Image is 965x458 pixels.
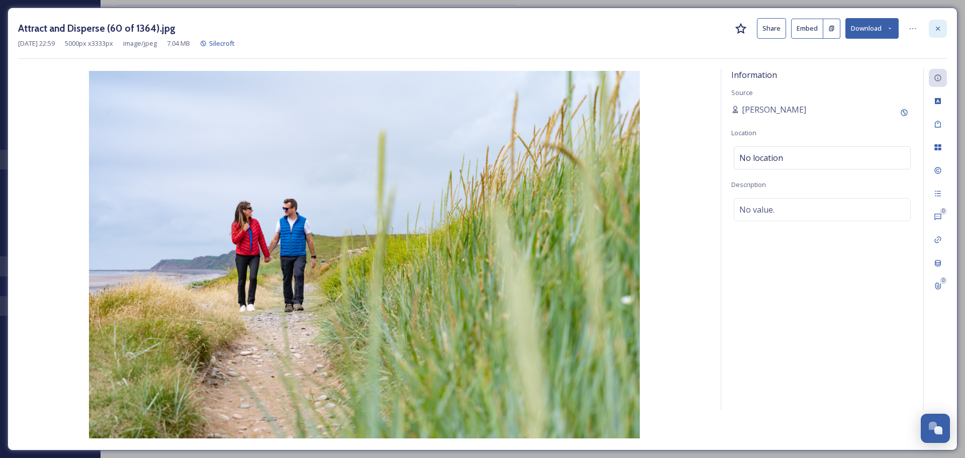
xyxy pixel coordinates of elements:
[845,18,899,39] button: Download
[757,18,786,39] button: Share
[18,39,55,48] span: [DATE] 22:59
[209,39,235,48] span: Silecroft
[731,88,753,97] span: Source
[739,204,775,216] span: No value.
[167,39,190,48] span: 7.04 MB
[940,208,947,215] div: 0
[123,39,157,48] span: image/jpeg
[791,19,823,39] button: Embed
[18,71,711,438] img: Attract%20and%20Disperse%20(60%20of%201364).jpg
[739,152,783,164] span: No location
[940,277,947,284] div: 0
[731,128,756,137] span: Location
[742,104,806,116] span: [PERSON_NAME]
[731,180,766,189] span: Description
[731,69,777,80] span: Information
[921,414,950,443] button: Open Chat
[18,21,175,36] h3: Attract and Disperse (60 of 1364).jpg
[65,39,113,48] span: 5000 px x 3333 px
